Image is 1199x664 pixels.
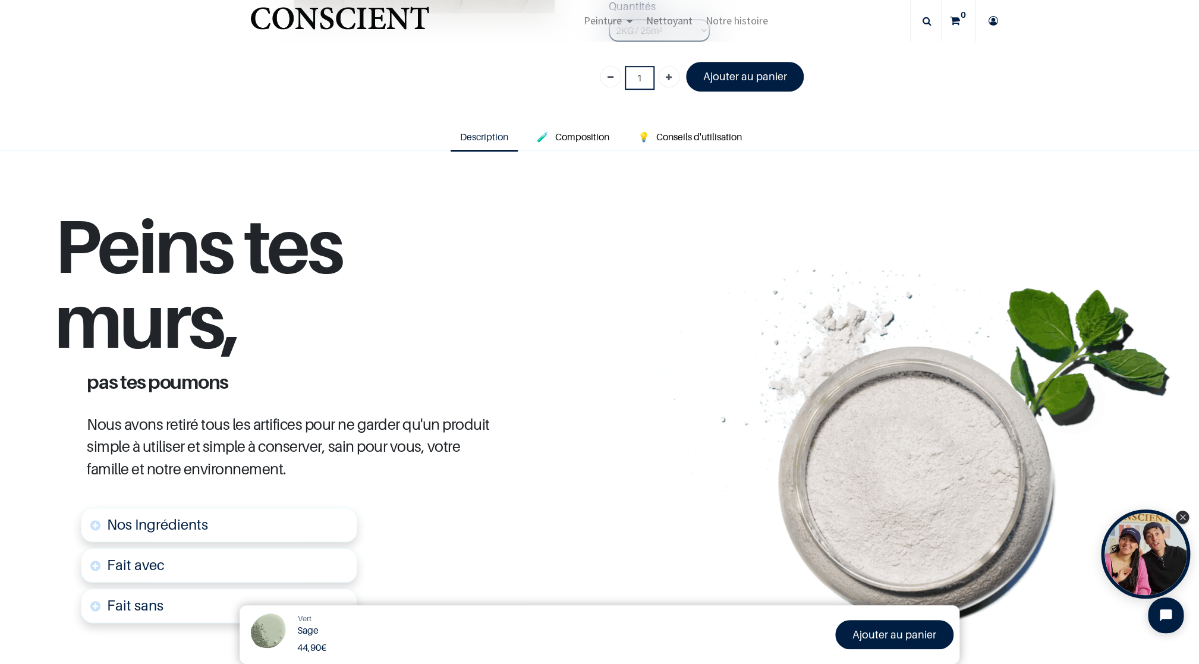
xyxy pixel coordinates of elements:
[646,14,692,27] span: Nettoyant
[1101,509,1190,599] div: Open Tolstoy
[297,641,321,653] span: 44,90
[555,131,609,143] span: Composition
[297,641,326,653] b: €
[686,62,804,91] a: Ajouter au panier
[835,620,953,649] a: Ajouter au panier
[600,66,621,87] a: Supprimer
[460,131,508,143] span: Description
[638,131,650,143] span: 💡
[1101,509,1190,599] div: Open Tolstoy widget
[78,372,509,391] h1: pas tes poumons
[703,70,786,83] font: Ajouter au panier
[1138,587,1194,643] iframe: Tidio Chat
[583,14,621,27] span: Peinture
[107,556,165,574] font: Fait avec
[246,611,290,656] img: Product Image
[656,131,742,143] span: Conseils d'utilisation
[54,208,533,372] h1: Peins tes murs,
[298,613,311,625] a: Vert
[658,66,679,87] a: Ajouter
[958,9,969,21] sup: 0
[298,613,311,623] span: Vert
[644,254,1199,628] img: jar-tabletssplast-mint-leaf-Recovered.png
[537,131,549,143] span: 🧪
[107,516,208,533] span: Nos Ingrédients
[1176,511,1189,524] div: Close Tolstoy widget
[1101,509,1190,599] div: Tolstoy bubble widget
[706,14,768,27] span: Notre histoire
[852,628,936,641] font: Ajouter au panier
[297,625,592,636] h1: Sage
[107,597,163,614] font: Fait sans
[87,415,489,479] span: Nous avons retiré tous les artifices pour ne garder qu'un produit simple à utiliser et simple à c...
